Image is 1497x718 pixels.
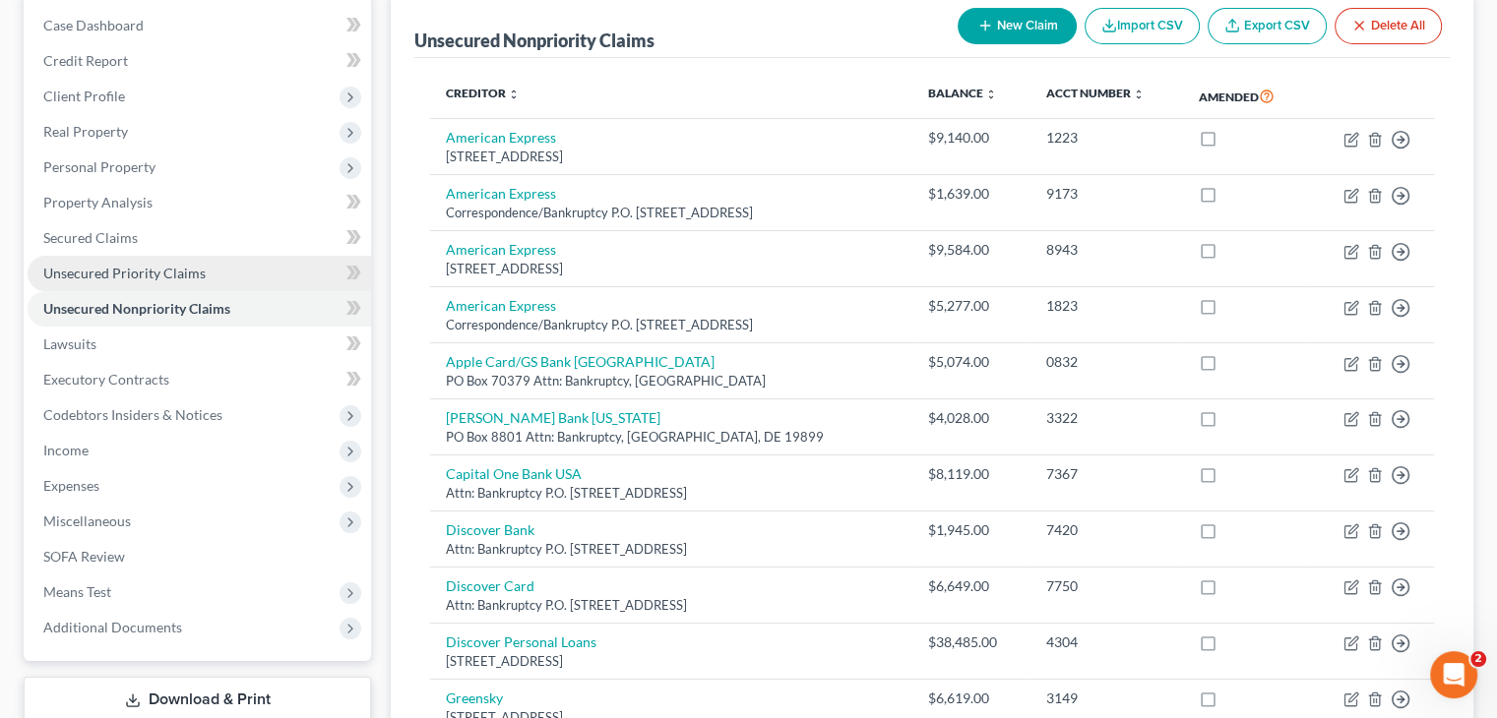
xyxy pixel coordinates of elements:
a: Unsecured Priority Claims [28,256,371,291]
a: Export CSV [1208,8,1327,44]
div: Unsecured Nonpriority Claims [414,29,655,52]
div: $8,119.00 [928,464,1015,484]
span: Lawsuits [43,335,96,352]
a: American Express [446,185,556,202]
span: Means Test [43,583,111,600]
div: [STREET_ADDRESS] [446,652,896,671]
a: American Express [446,129,556,146]
div: 3149 [1046,688,1167,708]
span: Client Profile [43,88,125,104]
a: Case Dashboard [28,8,371,43]
a: Capital One Bank USA [446,465,582,482]
div: 3322 [1046,408,1167,428]
div: $4,028.00 [928,408,1015,428]
div: 1223 [1046,128,1167,148]
div: $38,485.00 [928,632,1015,652]
i: unfold_more [508,89,520,100]
a: Unsecured Nonpriority Claims [28,291,371,327]
a: Greensky [446,689,503,706]
button: Import CSV [1085,8,1200,44]
span: Income [43,442,89,458]
div: $5,277.00 [928,296,1015,316]
div: $9,584.00 [928,240,1015,260]
a: Creditor unfold_more [446,86,520,100]
span: Additional Documents [43,619,182,635]
div: 0832 [1046,352,1167,372]
a: Credit Report [28,43,371,79]
a: Secured Claims [28,220,371,256]
div: [STREET_ADDRESS] [446,148,896,166]
div: $6,619.00 [928,688,1015,708]
span: SOFA Review [43,548,125,565]
span: Unsecured Nonpriority Claims [43,300,230,317]
span: Property Analysis [43,194,153,210]
a: Apple Card/GS Bank [GEOGRAPHIC_DATA] [446,353,715,370]
div: 1823 [1046,296,1167,316]
span: Personal Property [43,158,156,175]
th: Amended [1183,74,1309,119]
div: Attn: Bankruptcy P.O. [STREET_ADDRESS] [446,540,896,559]
div: 7367 [1046,464,1167,484]
span: Expenses [43,477,99,494]
a: Property Analysis [28,185,371,220]
a: Executory Contracts [28,362,371,397]
div: $1,945.00 [928,520,1015,540]
div: 7420 [1046,520,1167,540]
div: 7750 [1046,576,1167,596]
span: Codebtors Insiders & Notices [43,406,222,423]
div: $1,639.00 [928,184,1015,204]
span: Unsecured Priority Claims [43,265,206,281]
button: New Claim [958,8,1077,44]
i: unfold_more [1133,89,1145,100]
span: Executory Contracts [43,371,169,388]
div: [STREET_ADDRESS] [446,260,896,278]
span: Miscellaneous [43,512,131,529]
div: Attn: Bankruptcy P.O. [STREET_ADDRESS] [446,596,896,615]
a: American Express [446,241,556,258]
div: PO Box 8801 Attn: Bankruptcy, [GEOGRAPHIC_DATA], DE 19899 [446,428,896,447]
a: Discover Bank [446,521,534,538]
a: SOFA Review [28,539,371,574]
div: $5,074.00 [928,352,1015,372]
div: 8943 [1046,240,1167,260]
span: Real Property [43,123,128,140]
div: PO Box 70379 Attn: Bankruptcy, [GEOGRAPHIC_DATA] [446,372,896,390]
a: [PERSON_NAME] Bank [US_STATE] [446,409,660,426]
a: Discover Card [446,577,534,594]
div: $6,649.00 [928,576,1015,596]
div: $9,140.00 [928,128,1015,148]
iframe: Intercom live chat [1430,651,1477,698]
a: Acct Number unfold_more [1046,86,1145,100]
div: Attn: Bankruptcy P.O. [STREET_ADDRESS] [446,484,896,503]
span: Secured Claims [43,229,138,246]
span: Case Dashboard [43,17,144,33]
a: American Express [446,297,556,314]
div: Correspondence/Bankruptcy P.O. [STREET_ADDRESS] [446,204,896,222]
span: 2 [1470,651,1486,667]
div: 9173 [1046,184,1167,204]
span: Credit Report [43,52,128,69]
a: Balance unfold_more [928,86,997,100]
a: Lawsuits [28,327,371,362]
div: Correspondence/Bankruptcy P.O. [STREET_ADDRESS] [446,316,896,334]
div: 4304 [1046,632,1167,652]
a: Discover Personal Loans [446,633,596,650]
button: Delete All [1335,8,1442,44]
i: unfold_more [985,89,997,100]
